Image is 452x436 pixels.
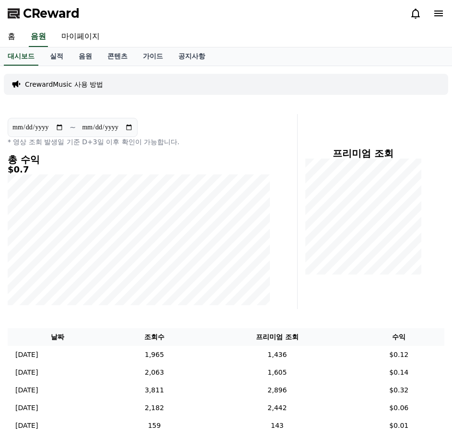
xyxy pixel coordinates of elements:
p: ~ [70,122,76,133]
td: 2,063 [108,364,201,381]
a: 콘텐츠 [100,47,135,66]
a: 마이페이지 [54,27,107,47]
a: 공지사항 [171,47,213,66]
td: $0.01 [353,417,444,435]
th: 수익 [353,328,444,346]
h4: 총 수익 [8,154,270,165]
td: 1,436 [201,346,353,364]
a: CReward [8,6,80,21]
td: $0.12 [353,346,444,364]
p: [DATE] [15,367,38,378]
td: 2,442 [201,399,353,417]
td: $0.06 [353,399,444,417]
td: 2,182 [108,399,201,417]
td: 1,605 [201,364,353,381]
p: [DATE] [15,350,38,360]
a: 가이드 [135,47,171,66]
a: 음원 [29,27,48,47]
p: [DATE] [15,385,38,395]
th: 조회수 [108,328,201,346]
a: 실적 [42,47,71,66]
td: 159 [108,417,201,435]
p: [DATE] [15,403,38,413]
h4: 프리미엄 조회 [305,148,421,159]
p: * 영상 조회 발생일 기준 D+3일 이후 확인이 가능합니다. [8,137,270,147]
td: 2,896 [201,381,353,399]
th: 프리미엄 조회 [201,328,353,346]
a: 음원 [71,47,100,66]
td: 1,965 [108,346,201,364]
th: 날짜 [8,328,108,346]
h5: $0.7 [8,165,270,174]
td: 143 [201,417,353,435]
p: [DATE] [15,421,38,431]
td: $0.32 [353,381,444,399]
span: CReward [23,6,80,21]
a: 대시보드 [4,47,38,66]
td: 3,811 [108,381,201,399]
td: $0.14 [353,364,444,381]
a: CrewardMusic 사용 방법 [25,80,103,89]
